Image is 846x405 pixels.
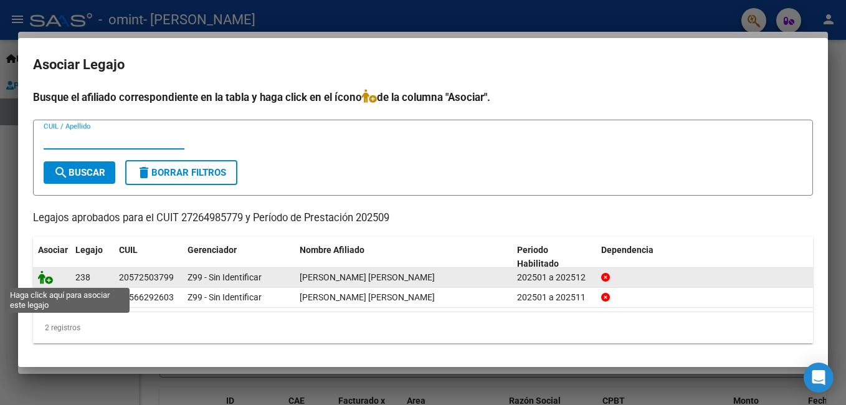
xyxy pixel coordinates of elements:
span: FORTUNESKY RENFIJES LEON ALFREDO [300,272,435,282]
datatable-header-cell: Gerenciador [183,237,295,278]
button: Borrar Filtros [125,160,237,185]
div: Open Intercom Messenger [804,363,834,393]
mat-icon: delete [136,165,151,180]
button: Buscar [44,161,115,184]
span: Gerenciador [188,245,237,255]
div: 202501 a 202511 [517,290,591,305]
span: Buscar [54,167,105,178]
span: MUJLIS GODOY JUAN BAUTISTA [300,292,435,302]
h4: Busque el afiliado correspondiente en la tabla y haga click en el ícono de la columna "Asociar". [33,89,813,105]
datatable-header-cell: Periodo Habilitado [512,237,596,278]
span: Legajo [75,245,103,255]
span: CUIL [119,245,138,255]
span: Asociar [38,245,68,255]
div: 20566292603 [119,290,174,305]
span: Nombre Afiliado [300,245,364,255]
mat-icon: search [54,165,69,180]
datatable-header-cell: CUIL [114,237,183,278]
span: 109 [75,292,90,302]
span: Z99 - Sin Identificar [188,292,262,302]
span: Periodo Habilitado [517,245,559,269]
span: Z99 - Sin Identificar [188,272,262,282]
p: Legajos aprobados para el CUIT 27264985779 y Período de Prestación 202509 [33,211,813,226]
div: 20572503799 [119,270,174,285]
div: 202501 a 202512 [517,270,591,285]
div: 2 registros [33,312,813,343]
datatable-header-cell: Legajo [70,237,114,278]
span: Borrar Filtros [136,167,226,178]
datatable-header-cell: Nombre Afiliado [295,237,512,278]
datatable-header-cell: Dependencia [596,237,814,278]
span: 238 [75,272,90,282]
h2: Asociar Legajo [33,53,813,77]
datatable-header-cell: Asociar [33,237,70,278]
span: Dependencia [601,245,654,255]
